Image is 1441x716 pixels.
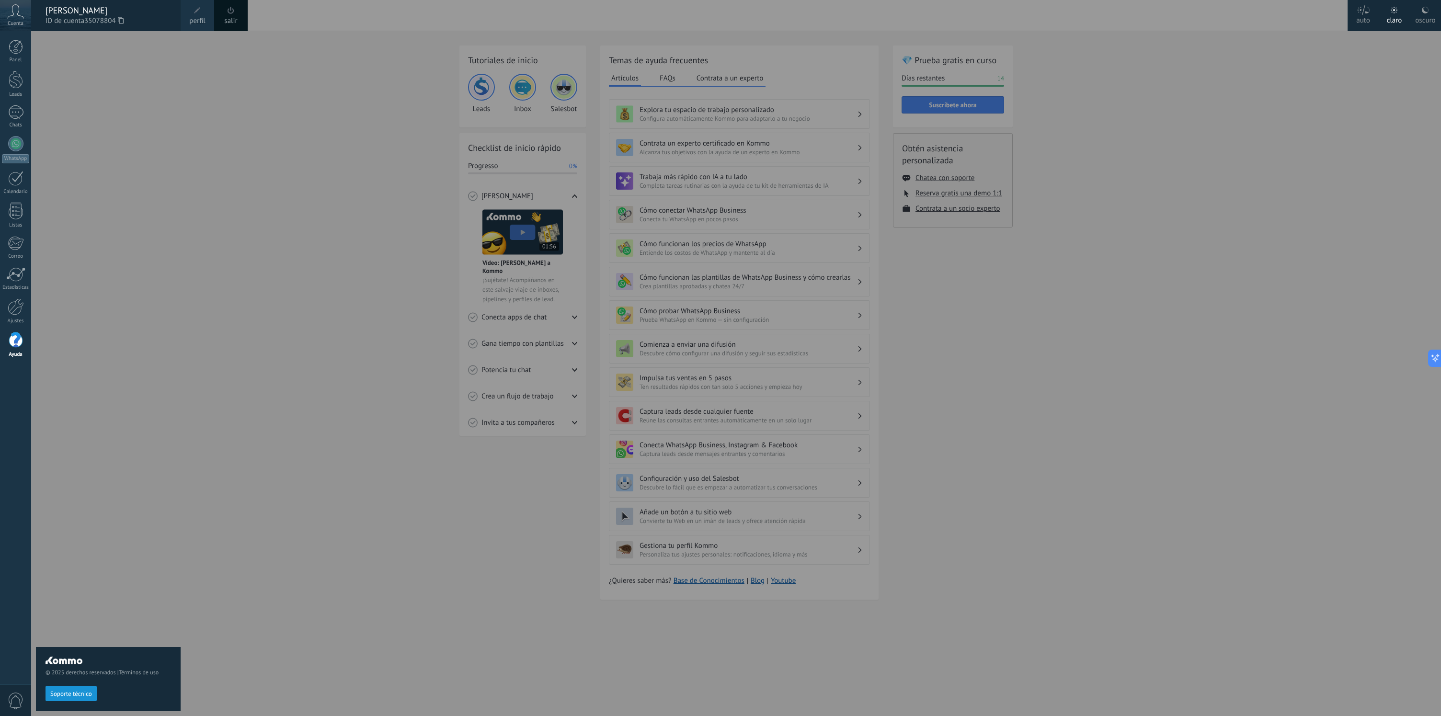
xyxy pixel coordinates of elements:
[2,222,30,228] div: Listas
[1387,6,1402,31] div: claro
[46,16,171,26] span: ID de cuenta
[46,669,171,676] span: © 2025 derechos reservados |
[2,57,30,63] div: Panel
[189,16,205,26] span: perfil
[2,253,30,260] div: Correo
[1356,6,1370,31] div: auto
[2,122,30,128] div: Chats
[8,21,23,27] span: Cuenta
[46,690,97,697] a: Soporte técnico
[50,691,92,697] span: Soporte técnico
[2,189,30,195] div: Calendario
[2,91,30,98] div: Leads
[2,318,30,324] div: Ajustes
[2,352,30,358] div: Ayuda
[84,16,124,26] span: 35078804
[119,669,159,676] a: Términos de uso
[2,284,30,291] div: Estadísticas
[46,5,171,16] div: [PERSON_NAME]
[1415,6,1435,31] div: oscuro
[224,16,237,26] a: salir
[46,686,97,701] button: Soporte técnico
[2,154,29,163] div: WhatsApp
